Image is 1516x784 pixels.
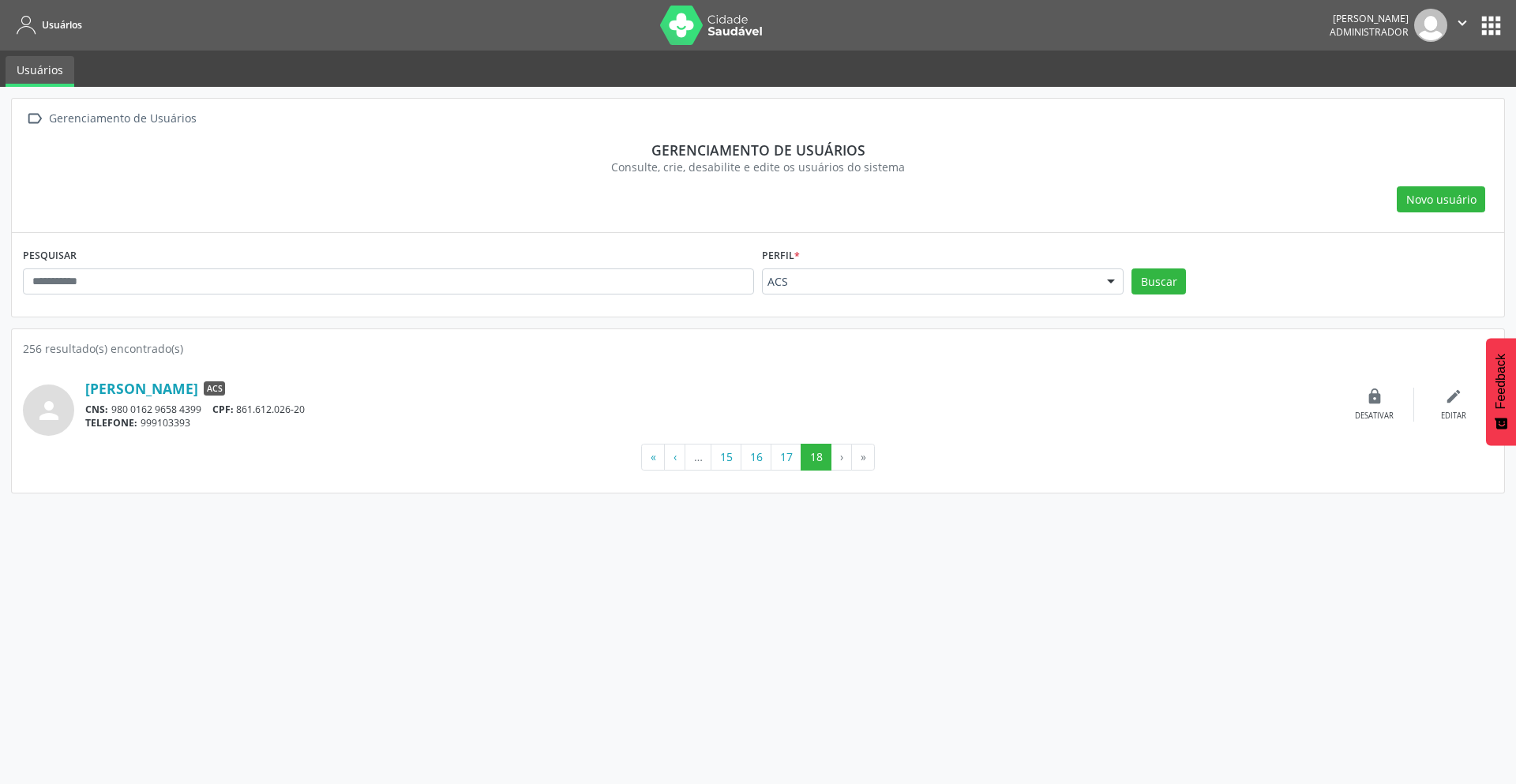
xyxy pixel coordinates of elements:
span: CNS: [85,403,108,416]
span: Usuários [42,18,82,32]
div: 999103393 [85,416,1335,430]
i:  [1454,14,1471,32]
a: [PERSON_NAME] [85,380,198,397]
span: Administrador [1330,25,1409,39]
button: Feedback - Mostrar pesquisa [1486,338,1516,445]
span: Novo usuário [1406,191,1477,208]
div: [PERSON_NAME] [1330,12,1409,25]
button: Go to previous page [664,444,685,471]
span: Feedback [1494,354,1508,409]
label: Perfil [762,244,800,268]
a:  Gerenciamento de Usuários [23,107,199,130]
div: 256 resultado(s) encontrado(s) [23,340,1493,357]
img: img [1414,9,1447,42]
span: ACS [204,381,225,396]
i:  [23,107,46,130]
ul: Pagination [23,444,1493,471]
div: Gerenciamento de Usuários [46,107,199,130]
i: edit [1445,388,1462,405]
div: 980 0162 9658 4399 861.612.026-20 [85,403,1335,416]
a: Usuários [6,56,74,87]
div: Desativar [1355,411,1394,422]
a: Usuários [11,12,82,38]
button: Go to page 17 [771,444,801,471]
label: PESQUISAR [23,244,77,268]
span: CPF: [212,403,234,416]
span: ACS [767,274,1091,290]
button: apps [1477,12,1505,39]
button:  [1447,9,1477,42]
button: Go to page 15 [711,444,741,471]
span: TELEFONE: [85,416,137,430]
div: Consulte, crie, desabilite e edite os usuários do sistema [34,159,1482,175]
button: Novo usuário [1397,186,1485,213]
div: Editar [1441,411,1466,422]
button: Go to page 16 [741,444,771,471]
button: Go to first page [641,444,665,471]
i: person [35,396,63,425]
button: Go to page 18 [801,444,831,471]
div: Gerenciamento de usuários [34,141,1482,159]
i: lock [1366,388,1383,405]
button: Buscar [1131,268,1186,295]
